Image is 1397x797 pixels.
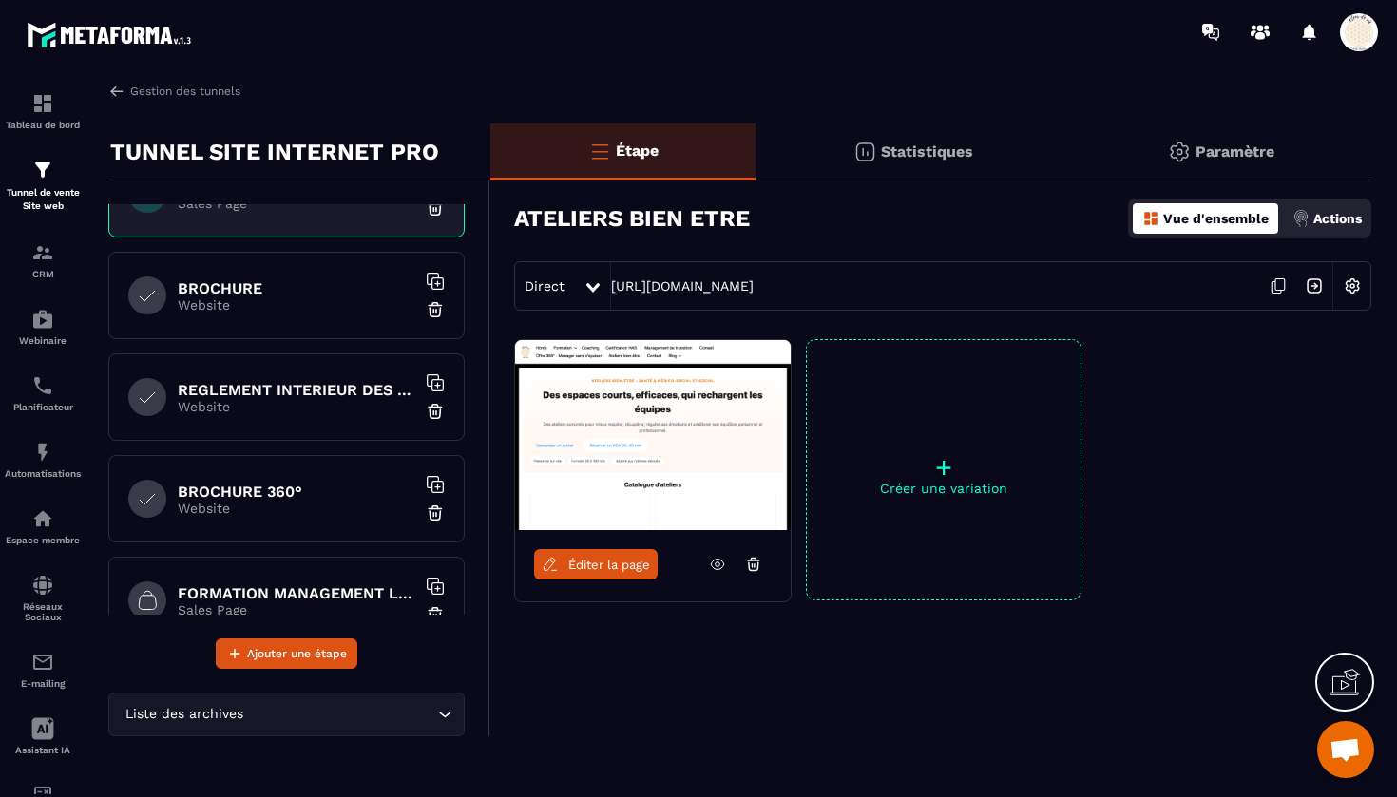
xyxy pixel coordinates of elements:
img: automations [31,308,54,331]
p: Website [178,399,415,414]
h6: FORMATION MANAGEMENT LEADERSHIP [178,584,415,602]
a: schedulerschedulerPlanificateur [5,360,81,427]
img: trash [426,402,445,421]
h6: REGLEMENT INTERIEUR DES FORMATIONS [178,381,415,399]
a: formationformationTunnel de vente Site web [5,144,81,227]
img: stats.20deebd0.svg [853,141,876,163]
img: formation [31,92,54,115]
a: Gestion des tunnels [108,83,240,100]
h3: ATELIERS BIEN ETRE [514,205,750,232]
span: Direct [525,278,565,294]
img: email [31,651,54,674]
p: Réseaux Sociaux [5,601,81,622]
img: scheduler [31,374,54,397]
img: automations [31,441,54,464]
img: setting-gr.5f69749f.svg [1168,141,1191,163]
p: Website [178,501,415,516]
p: Website [178,297,415,313]
p: Créer une variation [807,481,1081,496]
a: automationsautomationsAutomatisations [5,427,81,493]
img: arrow [108,83,125,100]
p: Statistiques [881,142,973,161]
span: Liste des archives [121,704,247,725]
img: trash [426,605,445,624]
img: setting-w.858f3a88.svg [1334,268,1370,304]
h6: BROCHURE 360° [178,483,415,501]
p: Automatisations [5,468,81,479]
p: Espace membre [5,535,81,545]
a: automationsautomationsWebinaire [5,294,81,360]
p: Actions [1313,211,1362,226]
p: Paramètre [1196,142,1274,161]
span: Éditer la page [568,558,650,572]
a: [URL][DOMAIN_NAME] [611,278,754,294]
img: bars-o.4a397970.svg [588,140,611,162]
button: Ajouter une étape [216,638,357,669]
a: social-networksocial-networkRéseaux Sociaux [5,560,81,636]
img: automations [31,507,54,530]
p: Sales Page [178,602,415,617]
p: Étape [616,142,659,160]
a: automationsautomationsEspace membre [5,493,81,560]
p: Sales Page [178,196,415,211]
a: formationformationTableau de bord [5,78,81,144]
a: formationformationCRM [5,227,81,294]
img: social-network [31,574,54,597]
p: E-mailing [5,678,81,689]
p: Assistant IA [5,745,81,755]
h6: BROCHURE [178,279,415,297]
p: CRM [5,269,81,279]
p: Tunnel de vente Site web [5,186,81,213]
img: formation [31,159,54,181]
div: Search for option [108,693,465,736]
img: actions.d6e523a2.png [1292,210,1310,227]
span: Ajouter une étape [247,644,347,663]
p: + [807,454,1081,481]
img: trash [426,300,445,319]
div: Ouvrir le chat [1317,721,1374,778]
p: Planificateur [5,402,81,412]
img: image [515,340,791,530]
a: emailemailE-mailing [5,636,81,703]
p: Tableau de bord [5,120,81,130]
img: logo [27,17,198,52]
img: formation [31,241,54,264]
img: trash [426,199,445,218]
p: Webinaire [5,335,81,346]
input: Search for option [247,704,433,725]
img: trash [426,503,445,522]
a: Éditer la page [534,549,658,579]
a: Assistant IA [5,703,81,769]
p: Vue d'ensemble [1163,211,1269,226]
p: TUNNEL SITE INTERNET PRO [110,133,439,171]
img: arrow-next.bcc2205e.svg [1296,268,1332,304]
img: dashboard-orange.40269519.svg [1142,210,1159,227]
